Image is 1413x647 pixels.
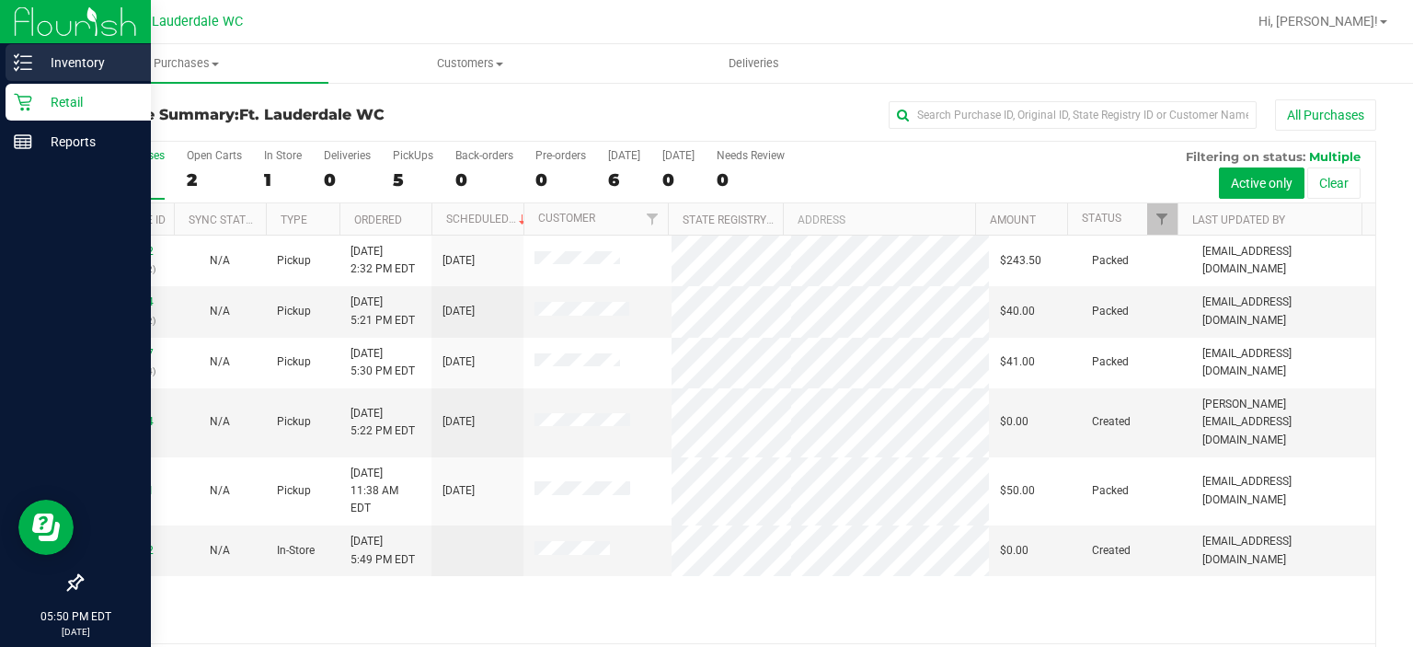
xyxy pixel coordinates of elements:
span: [DATE] [442,353,475,371]
p: Retail [32,91,143,113]
span: Not Applicable [210,544,230,557]
span: Hi, [PERSON_NAME]! [1258,14,1378,29]
div: [DATE] [608,149,640,162]
p: Inventory [32,52,143,74]
span: Packed [1092,353,1129,371]
span: Ft. Lauderdale WC [132,14,243,29]
span: Not Applicable [210,254,230,267]
span: Not Applicable [210,355,230,368]
div: PickUps [393,149,433,162]
div: Back-orders [455,149,513,162]
div: 5 [393,169,433,191]
button: N/A [210,303,230,320]
div: In Store [264,149,302,162]
button: N/A [210,482,230,500]
span: In-Store [277,542,315,560]
span: Not Applicable [210,484,230,497]
div: 0 [717,169,785,191]
span: [EMAIL_ADDRESS][DOMAIN_NAME] [1202,533,1364,568]
iframe: Resource center [18,500,74,555]
span: Pickup [277,252,311,270]
button: Clear [1307,168,1361,199]
span: $41.00 [1000,353,1035,371]
inline-svg: Retail [14,93,32,111]
span: [DATE] 5:30 PM EDT [350,345,415,380]
div: [DATE] [662,149,695,162]
span: $50.00 [1000,482,1035,500]
button: Active only [1219,168,1304,199]
span: Pickup [277,482,311,500]
inline-svg: Reports [14,133,32,151]
span: $40.00 [1000,303,1035,320]
div: Open Carts [187,149,242,162]
span: Customers [329,55,612,72]
span: Pickup [277,353,311,371]
span: $0.00 [1000,542,1028,560]
a: Filter [638,203,668,235]
span: [DATE] 5:49 PM EDT [350,533,415,568]
button: N/A [210,252,230,270]
a: State Registry ID [683,214,779,226]
span: Deliveries [704,55,804,72]
div: 0 [324,169,371,191]
div: 6 [608,169,640,191]
a: Type [281,214,307,226]
a: Status [1082,212,1121,225]
span: [EMAIL_ADDRESS][DOMAIN_NAME] [1202,345,1364,380]
a: Customers [328,44,613,83]
a: Purchases [44,44,328,83]
span: [EMAIL_ADDRESS][DOMAIN_NAME] [1202,243,1364,278]
span: Purchases [44,55,328,72]
a: Customer [538,212,595,225]
span: [PERSON_NAME][EMAIL_ADDRESS][DOMAIN_NAME] [1202,396,1364,449]
div: 0 [535,169,586,191]
span: [DATE] [442,303,475,320]
span: [EMAIL_ADDRESS][DOMAIN_NAME] [1202,294,1364,329]
span: Pickup [277,413,311,431]
span: Created [1092,413,1131,431]
button: All Purchases [1275,99,1376,131]
span: Packed [1092,252,1129,270]
inline-svg: Inventory [14,53,32,72]
div: 0 [662,169,695,191]
span: Packed [1092,482,1129,500]
button: N/A [210,542,230,560]
a: Ordered [354,214,402,226]
div: Needs Review [717,149,785,162]
span: [DATE] 11:38 AM EDT [350,465,420,518]
button: N/A [210,413,230,431]
span: [EMAIL_ADDRESS][DOMAIN_NAME] [1202,473,1364,508]
span: [DATE] 2:32 PM EDT [350,243,415,278]
span: $0.00 [1000,413,1028,431]
div: 2 [187,169,242,191]
span: [DATE] 5:22 PM EDT [350,405,415,440]
div: 0 [455,169,513,191]
a: Last Updated By [1192,214,1285,226]
div: Pre-orders [535,149,586,162]
span: Ft. Lauderdale WC [239,106,385,123]
div: 1 [264,169,302,191]
span: Pickup [277,303,311,320]
span: $243.50 [1000,252,1041,270]
p: 05:50 PM EDT [8,608,143,625]
span: Multiple [1309,149,1361,164]
span: Packed [1092,303,1129,320]
button: N/A [210,353,230,371]
p: Reports [32,131,143,153]
span: [DATE] [442,482,475,500]
a: Scheduled [446,213,530,225]
h3: Purchase Summary: [81,107,512,123]
span: Not Applicable [210,305,230,318]
th: Address [783,203,975,236]
span: Filtering on status: [1186,149,1305,164]
a: Filter [1147,203,1177,235]
p: [DATE] [8,625,143,639]
div: Deliveries [324,149,371,162]
input: Search Purchase ID, Original ID, State Registry ID or Customer Name... [889,101,1257,129]
span: [DATE] [442,252,475,270]
span: Created [1092,542,1131,560]
span: Not Applicable [210,415,230,428]
a: Amount [990,214,1036,226]
span: [DATE] [442,413,475,431]
span: [DATE] 5:21 PM EDT [350,294,415,329]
